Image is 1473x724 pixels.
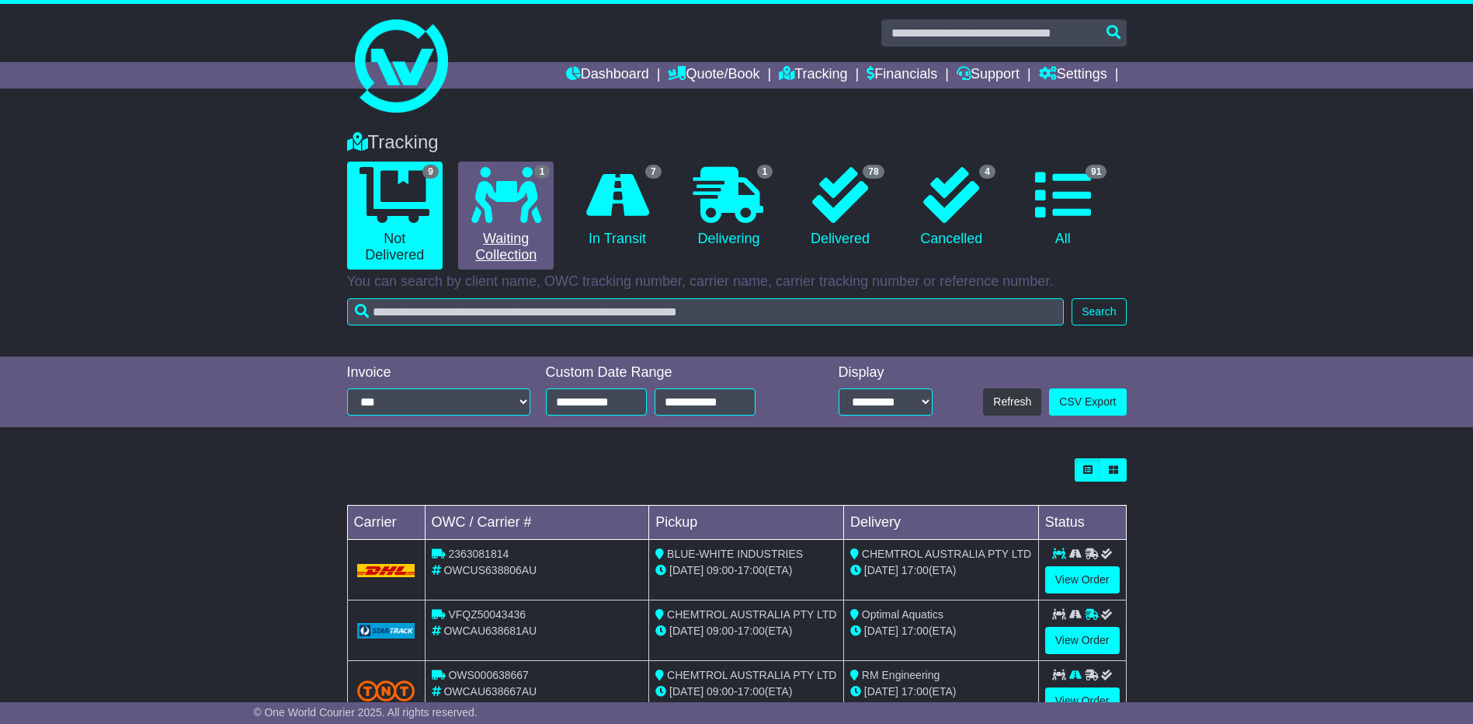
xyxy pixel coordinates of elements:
[757,165,773,179] span: 1
[649,506,844,540] td: Pickup
[347,273,1127,291] p: You can search by client name, OWC tracking number, carrier name, carrier tracking number or refe...
[422,165,439,179] span: 9
[957,62,1020,89] a: Support
[864,685,898,698] span: [DATE]
[864,625,898,637] span: [DATE]
[738,564,765,576] span: 17:00
[667,608,836,621] span: CHEMTROL AUSTRALIA PTY LTD
[983,388,1041,416] button: Refresh
[347,506,425,540] td: Carrier
[425,506,649,540] td: OWC / Carrier #
[448,669,529,681] span: OWS000638667
[1086,165,1106,179] span: 91
[1045,566,1120,593] a: View Order
[347,162,443,270] a: 9 Not Delivered
[645,165,662,179] span: 7
[864,564,898,576] span: [DATE]
[681,162,776,253] a: 1 Delivering
[902,685,929,698] span: 17:00
[850,623,1032,639] div: (ETA)
[863,165,884,179] span: 78
[566,62,649,89] a: Dashboard
[738,685,765,698] span: 17:00
[357,680,415,701] img: TNT_Domestic.png
[667,548,803,560] span: BLUE-WHITE INDUSTRIES
[655,562,837,579] div: - (ETA)
[443,564,537,576] span: OWCUS638806AU
[902,564,929,576] span: 17:00
[655,623,837,639] div: - (ETA)
[443,685,537,698] span: OWCAU638667AU
[902,625,929,637] span: 17:00
[862,608,943,621] span: Optimal Aquatics
[347,364,530,381] div: Invoice
[668,62,759,89] a: Quote/Book
[443,625,537,637] span: OWCAU638681AU
[669,625,703,637] span: [DATE]
[707,564,734,576] span: 09:00
[1049,388,1126,416] a: CSV Export
[448,608,526,621] span: VFQZ50043436
[339,131,1134,154] div: Tracking
[707,625,734,637] span: 09:00
[792,162,888,253] a: 78 Delivered
[867,62,937,89] a: Financials
[1045,687,1120,715] a: View Order
[1038,506,1126,540] td: Status
[448,548,509,560] span: 2363081814
[979,165,995,179] span: 4
[357,623,415,639] img: GetCarrierServiceLogo
[546,364,795,381] div: Custom Date Range
[458,162,554,270] a: 1 Waiting Collection
[707,685,734,698] span: 09:00
[655,684,837,700] div: - (ETA)
[253,706,478,719] span: © One World Courier 2025. All rights reserved.
[1039,62,1107,89] a: Settings
[839,364,933,381] div: Display
[1045,627,1120,654] a: View Order
[569,162,665,253] a: 7 In Transit
[669,564,703,576] span: [DATE]
[1015,162,1110,253] a: 91 All
[862,548,1031,560] span: CHEMTROL AUSTRALIA PTY LTD
[667,669,836,681] span: CHEMTROL AUSTRALIA PTY LTD
[357,564,415,576] img: DHL.png
[1072,298,1126,325] button: Search
[904,162,999,253] a: 4 Cancelled
[862,669,940,681] span: RM Engineering
[738,625,765,637] span: 17:00
[669,685,703,698] span: [DATE]
[779,62,847,89] a: Tracking
[843,506,1038,540] td: Delivery
[850,684,1032,700] div: (ETA)
[534,165,551,179] span: 1
[850,562,1032,579] div: (ETA)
